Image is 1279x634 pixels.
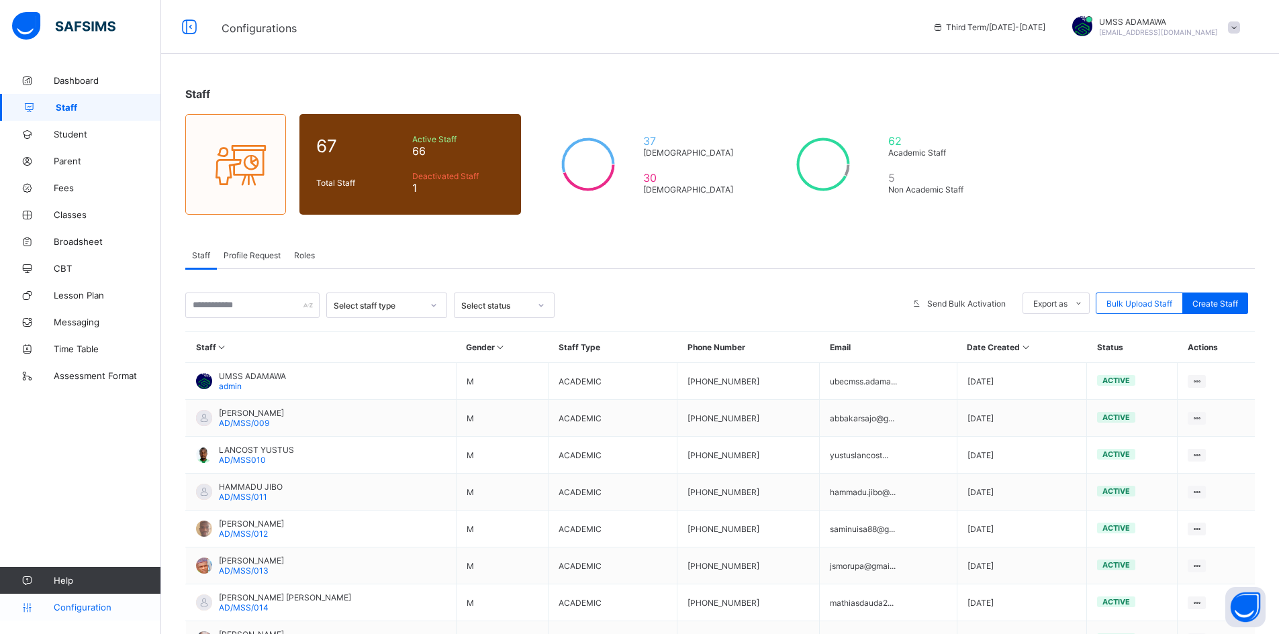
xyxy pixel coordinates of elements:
td: ACADEMIC [549,363,677,400]
th: Staff Type [549,332,677,363]
th: Actions [1178,332,1255,363]
span: Student [54,129,161,140]
span: Deactivated Staff [412,171,504,181]
span: active [1102,413,1130,422]
div: UMSSADAMAWA [1059,16,1247,38]
th: Date Created [957,332,1086,363]
span: [DEMOGRAPHIC_DATA] [643,184,739,195]
span: 30 [643,171,739,184]
span: 62 [888,134,974,148]
td: ACADEMIC [549,474,677,511]
div: Total Staff [313,174,409,191]
span: Configurations [222,21,297,35]
span: AD/MSS/009 [219,418,269,428]
span: LANCOST YUSTUS [219,445,294,455]
span: active [1102,486,1130,496]
span: [PERSON_NAME] [219,408,284,418]
img: safsims [12,12,115,40]
span: [PERSON_NAME] [219,519,284,529]
td: ACADEMIC [549,400,677,437]
span: Staff [192,250,210,260]
span: 5 [888,171,974,184]
span: Export as [1033,299,1068,309]
span: Assessment Format [54,370,161,381]
span: [PERSON_NAME] [PERSON_NAME] [219,592,351,602]
td: ACADEMIC [549,584,677,621]
span: active [1102,376,1130,385]
td: [DATE] [957,437,1086,474]
th: Staff [186,332,457,363]
span: active [1102,560,1130,570]
span: [PERSON_NAME] [219,556,284,566]
span: 1 [412,181,504,195]
span: Create Staff [1192,299,1238,309]
td: M [456,511,549,547]
td: ACADEMIC [549,511,677,547]
span: Parent [54,156,161,166]
td: saminuisa88@g... [820,511,957,547]
td: [PHONE_NUMBER] [677,474,820,511]
td: [PHONE_NUMBER] [677,400,820,437]
span: active [1102,597,1130,606]
td: [PHONE_NUMBER] [677,547,820,584]
td: abbakarsajo@g... [820,400,957,437]
td: [DATE] [957,363,1086,400]
td: ACADEMIC [549,547,677,584]
span: Profile Request [224,250,281,260]
td: M [456,547,549,584]
div: Select status [461,301,530,311]
td: mathiasdauda2... [820,584,957,621]
span: [DEMOGRAPHIC_DATA] [643,148,739,158]
span: Fees [54,182,161,193]
span: AD/MSS/014 [219,602,269,613]
span: Staff [185,87,210,101]
span: UMSS ADAMAWA [219,371,286,381]
td: [PHONE_NUMBER] [677,584,820,621]
span: Help [54,575,160,586]
td: yustuslancost... [820,437,957,474]
span: 67 [316,136,406,156]
td: jsmorupa@gmai... [820,547,957,584]
span: AD/MSS010 [219,455,266,465]
span: Dashboard [54,75,161,86]
td: [DATE] [957,400,1086,437]
span: UMSS ADAMAWA [1099,17,1218,27]
td: [DATE] [957,511,1086,547]
td: ubecmss.adama... [820,363,957,400]
td: M [456,400,549,437]
td: [DATE] [957,584,1086,621]
td: hammadu.jibo@... [820,474,957,511]
span: session/term information [933,22,1045,32]
td: [PHONE_NUMBER] [677,363,820,400]
span: Messaging [54,317,161,327]
span: Configuration [54,602,160,613]
span: AD/MSS/011 [219,492,267,502]
span: AD/MSS/012 [219,529,268,539]
th: Email [820,332,957,363]
th: Status [1087,332,1178,363]
td: M [456,437,549,474]
i: Sort in Ascending Order [1020,342,1031,352]
span: admin [219,381,242,391]
button: Open asap [1225,587,1266,627]
span: Time Table [54,344,161,354]
th: Phone Number [677,332,820,363]
th: Gender [456,332,549,363]
td: M [456,363,549,400]
td: M [456,584,549,621]
span: active [1102,450,1130,459]
span: [EMAIL_ADDRESS][DOMAIN_NAME] [1099,28,1218,36]
span: Bulk Upload Staff [1106,299,1172,309]
span: 66 [412,144,504,158]
span: Roles [294,250,315,260]
span: Staff [56,102,161,113]
span: Non Academic Staff [888,184,974,195]
span: AD/MSS/013 [219,566,269,576]
span: 37 [643,134,739,148]
td: [DATE] [957,547,1086,584]
span: Send Bulk Activation [927,299,1006,309]
span: Academic Staff [888,148,974,158]
span: Lesson Plan [54,290,161,301]
span: Classes [54,209,161,220]
span: CBT [54,263,161,274]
